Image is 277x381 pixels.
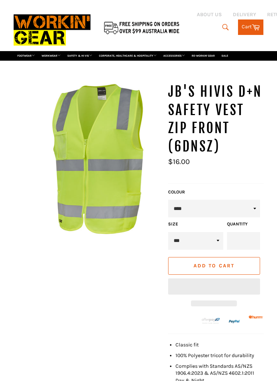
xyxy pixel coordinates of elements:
a: CORPORATE, HEALTHCARE & HOSPITALITY [96,51,160,61]
img: Flat $9.95 shipping Australia wide [103,20,180,35]
img: Afterpay-Logo-on-dark-bg_large.png [201,317,220,324]
span: $16.00 [168,157,190,166]
img: Workin Gear leaders in Workwear, Safety Boots, PPE, Uniforms. Australia's No.1 in Workwear [14,9,90,51]
button: Add to Cart [168,257,260,275]
label: COLOUR [168,189,260,195]
a: ACCESSORIES [160,51,188,61]
img: Humm_core_logo_RGB-01_300x60px_small_195d8312-4386-4de7-b182-0ef9b6303a37.png [249,316,263,318]
li: Classic fit [175,341,264,348]
a: FOOTWEAR [14,51,38,61]
a: SALE [219,51,231,61]
label: Size [168,221,223,227]
label: Quantity [227,221,260,227]
li: 100% Polyester tricot for durability [175,352,264,359]
img: JB'S HiVis D+N Safety Vest Zip Front (6DNSZ) - Workin' Gear [36,83,161,235]
a: WORKWEAR [39,51,64,61]
a: DELIVERY [233,11,256,18]
h1: JB'S HiVis D+N Safety Vest Zip Front (6DNSZ) [168,83,264,156]
span: Add to Cart [193,263,234,269]
a: Cart [238,19,263,35]
img: paypal.png [229,316,240,327]
a: SAFETY & HI VIS [64,51,95,61]
a: ABOUT US [197,11,222,18]
a: RE-WORKIN' GEAR [189,51,218,61]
